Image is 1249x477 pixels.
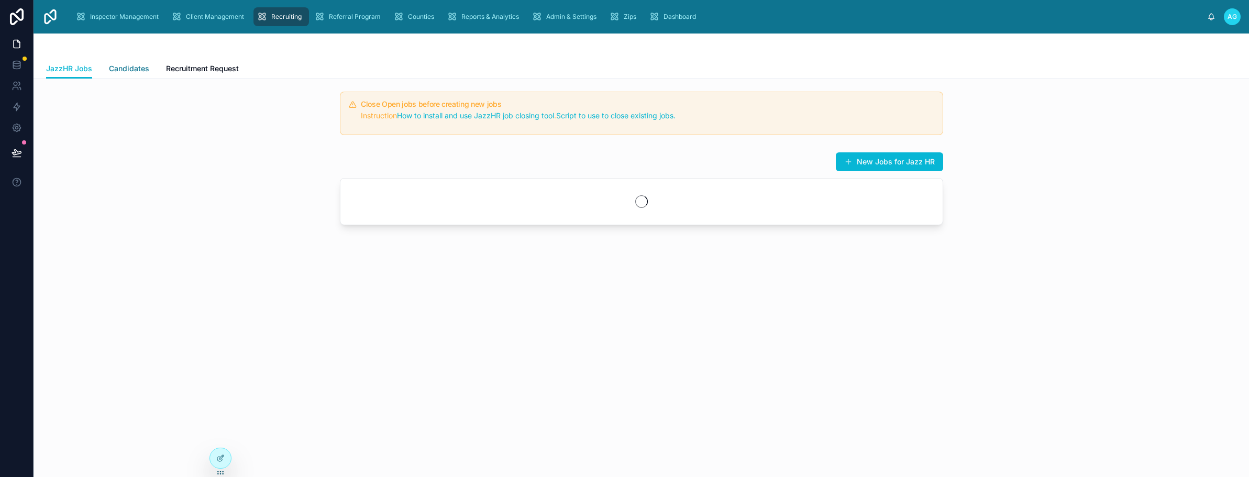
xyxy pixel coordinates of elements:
span: Referral Program [329,13,381,21]
span: Admin & Settings [546,13,596,21]
div: Instruction [How to install and use JazzHR job closing tool](https://www.loom.com/share/9e2e569e6... [361,110,934,122]
h5: Close Open jobs before creating new jobs [361,101,934,108]
span: Candidates [109,63,149,74]
a: How to install and use JazzHR job closing tool [397,111,554,120]
a: Admin & Settings [528,7,604,26]
span: Reports & Analytics [461,13,519,21]
a: Recruiting [253,7,309,26]
a: Client Management [168,7,251,26]
a: Counties [390,7,441,26]
a: Candidates [109,59,149,80]
span: Dashboard [664,13,696,21]
span: Recruiting [271,13,302,21]
button: New Jobs for Jazz HR [836,152,943,171]
div: scrollable content [67,5,1207,28]
span: JazzHR Jobs [46,63,92,74]
a: Referral Program [311,7,388,26]
a: Recruitment Request [166,59,239,80]
a: Dashboard [646,7,703,26]
span: Inspector Management [90,13,159,21]
p: Instruction . [361,110,934,122]
span: AG [1228,13,1237,21]
span: Recruitment Request [166,63,239,74]
span: Client Management [186,13,244,21]
span: Counties [408,13,434,21]
a: Inspector Management [72,7,166,26]
a: JazzHR Jobs [46,59,92,79]
a: Zips [606,7,644,26]
a: Script to use to close existing jobs. [556,111,676,120]
span: Zips [624,13,636,21]
a: Reports & Analytics [444,7,526,26]
img: App logo [42,8,59,25]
